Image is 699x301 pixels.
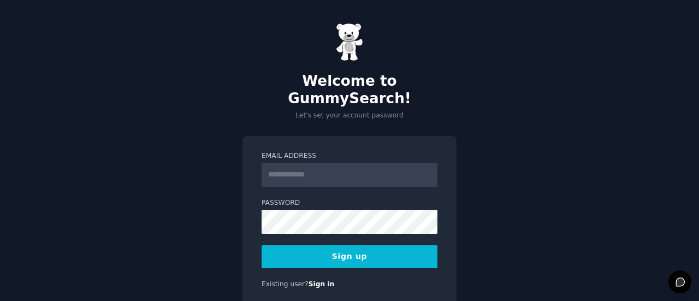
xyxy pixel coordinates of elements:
button: Sign up [262,245,437,268]
img: Gummy Bear [336,23,363,61]
p: Let's set your account password [242,111,457,121]
h2: Welcome to GummySearch! [242,73,457,107]
label: Email Address [262,151,437,161]
span: Existing user? [262,280,309,288]
a: Sign in [309,280,335,288]
label: Password [262,198,437,208]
